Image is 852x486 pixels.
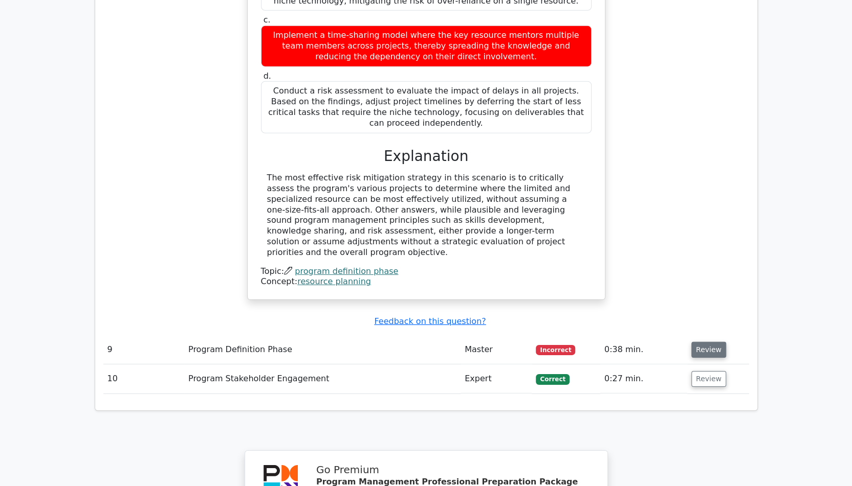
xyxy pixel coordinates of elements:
[536,345,575,355] span: Incorrect
[461,364,532,394] td: Expert
[261,276,592,287] div: Concept:
[536,374,569,384] span: Correct
[600,364,687,394] td: 0:27 min.
[264,71,271,81] span: d.
[184,335,461,364] td: Program Definition Phase
[103,364,184,394] td: 10
[297,276,371,286] a: resource planning
[261,26,592,66] div: Implement a time-sharing model where the key resource mentors multiple team members across projec...
[261,266,592,277] div: Topic:
[295,266,398,276] a: program definition phase
[267,173,585,258] div: The most effective risk mitigation strategy in this scenario is to critically assess the program'...
[600,335,687,364] td: 0:38 min.
[374,316,486,326] a: Feedback on this question?
[264,15,271,25] span: c.
[691,371,726,387] button: Review
[261,81,592,133] div: Conduct a risk assessment to evaluate the impact of delays in all projects. Based on the findings...
[461,335,532,364] td: Master
[691,342,726,358] button: Review
[184,364,461,394] td: Program Stakeholder Engagement
[103,335,184,364] td: 9
[267,148,585,165] h3: Explanation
